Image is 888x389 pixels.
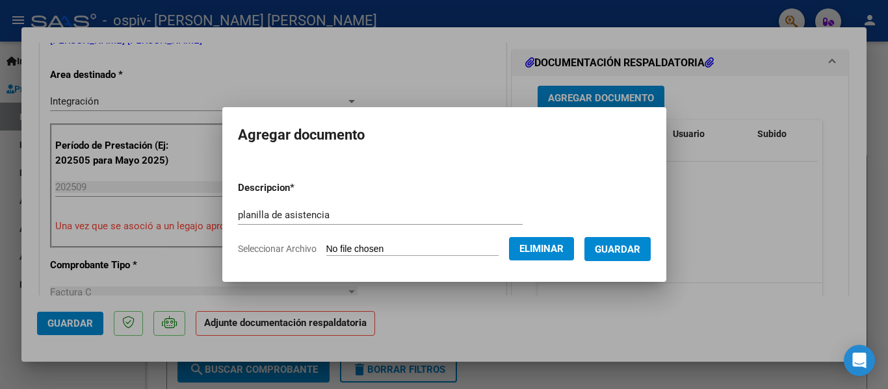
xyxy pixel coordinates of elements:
[238,123,651,147] h2: Agregar documento
[844,345,875,376] div: Open Intercom Messenger
[595,244,640,255] span: Guardar
[238,181,362,195] p: Descripcion
[509,237,574,260] button: Eliminar
[584,237,651,261] button: Guardar
[519,243,564,255] span: Eliminar
[238,244,317,254] span: Seleccionar Archivo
